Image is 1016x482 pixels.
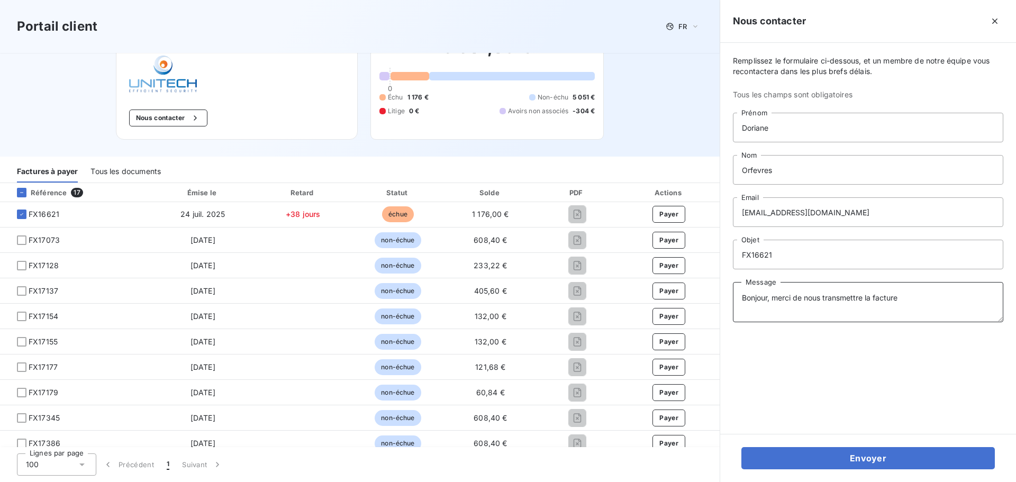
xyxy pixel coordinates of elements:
[733,155,1003,185] input: placeholder
[375,334,421,350] span: non-échue
[388,106,405,116] span: Litige
[29,362,58,372] span: FX17177
[733,197,1003,227] input: placeholder
[388,84,392,93] span: 0
[652,333,685,350] button: Payer
[29,311,58,322] span: FX17154
[476,388,505,397] span: 60,84 €
[475,337,506,346] span: 132,00 €
[29,438,60,449] span: FX17386
[733,56,1003,77] span: Remplissez le formulaire ci-dessous, et un membre de notre équipe vous recontactera dans les plus...
[90,160,161,183] div: Tous les documents
[29,387,58,398] span: FX17179
[652,359,685,376] button: Payer
[475,312,506,321] span: 132,00 €
[153,187,253,198] div: Émise le
[190,337,215,346] span: [DATE]
[29,286,58,296] span: FX17137
[733,89,1003,100] span: Tous les champs sont obligatoires
[375,283,421,299] span: non-échue
[29,209,59,220] span: FX16621
[474,235,507,244] span: 608,40 €
[652,435,685,452] button: Payer
[652,384,685,401] button: Payer
[388,93,403,102] span: Échu
[538,187,616,198] div: PDF
[375,359,421,375] span: non-échue
[29,337,58,347] span: FX17155
[167,459,169,470] span: 1
[180,210,225,219] span: 24 juil. 2025
[375,410,421,426] span: non-échue
[475,362,505,371] span: 121,68 €
[375,258,421,274] span: non-échue
[29,235,60,245] span: FX17073
[652,232,685,249] button: Payer
[190,235,215,244] span: [DATE]
[508,106,568,116] span: Avoirs non associés
[17,17,97,36] h3: Portail client
[29,413,60,423] span: FX17345
[257,187,349,198] div: Retard
[474,413,507,422] span: 608,40 €
[375,308,421,324] span: non-échue
[733,282,1003,322] textarea: Bonjour, merci de nous transmettre la facture
[474,439,507,448] span: 608,40 €
[733,14,806,29] h5: Nous contacter
[382,206,414,222] span: échue
[620,187,718,198] div: Actions
[17,160,78,183] div: Factures à payer
[472,210,509,219] span: 1 176,00 €
[447,187,534,198] div: Solde
[190,312,215,321] span: [DATE]
[573,93,595,102] span: 5 051 €
[190,261,215,270] span: [DATE]
[652,206,685,223] button: Payer
[573,106,595,116] span: -304 €
[741,447,995,469] button: Envoyer
[409,106,419,116] span: 0 €
[375,435,421,451] span: non-échue
[129,56,197,93] img: Company logo
[29,260,59,271] span: FX17128
[375,385,421,401] span: non-échue
[652,257,685,274] button: Payer
[733,240,1003,269] input: placeholder
[190,439,215,448] span: [DATE]
[474,261,507,270] span: 233,22 €
[71,188,83,197] span: 17
[286,210,320,219] span: +38 jours
[375,232,421,248] span: non-échue
[160,453,176,476] button: 1
[96,453,160,476] button: Précédent
[407,93,429,102] span: 1 176 €
[733,113,1003,142] input: placeholder
[129,110,207,126] button: Nous contacter
[538,93,568,102] span: Non-échu
[652,410,685,426] button: Payer
[8,188,67,197] div: Référence
[678,22,687,31] span: FR
[176,453,229,476] button: Suivant
[652,283,685,299] button: Payer
[26,459,39,470] span: 100
[474,286,507,295] span: 405,60 €
[190,286,215,295] span: [DATE]
[190,413,215,422] span: [DATE]
[652,308,685,325] button: Payer
[190,362,215,371] span: [DATE]
[190,388,215,397] span: [DATE]
[353,187,442,198] div: Statut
